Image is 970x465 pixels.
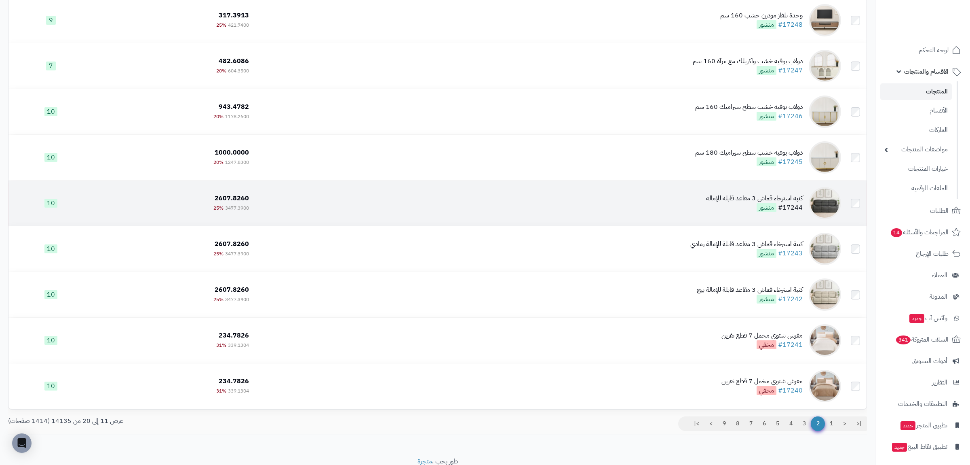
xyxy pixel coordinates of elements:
[771,416,784,431] a: 5
[892,443,907,452] span: جديد
[215,239,249,249] span: 2607.8260
[809,96,841,128] img: دولاب بوفيه خشب سطح سيراميك 160 سم
[880,223,965,242] a: المراجعات والأسئلة14
[851,416,867,431] a: |<
[213,296,224,303] span: 25%
[721,377,803,386] div: مفرش شتوي مخمل 7 قطع نفرين
[778,66,803,75] a: #17247
[919,45,949,56] span: لوحة التحكم
[930,205,949,217] span: الطلبات
[46,62,56,70] span: 7
[909,312,947,324] span: وآتس آب
[880,244,965,263] a: طلبات الإرجاع
[44,382,57,391] span: 10
[880,351,965,371] a: أدوات التسويق
[225,250,249,257] span: 3477.3900
[704,416,718,431] a: >
[216,67,226,74] span: 20%
[225,204,249,212] span: 3477.3900
[880,160,952,178] a: خيارات المنتجات
[778,203,803,212] a: #17244
[880,40,965,60] a: لوحة التحكم
[693,57,803,66] div: دولاب بوفيه خشب واكريلك مع مرآة 160 سم
[891,228,902,237] span: 14
[757,416,771,431] a: 6
[216,21,226,29] span: 25%
[44,153,57,162] span: 10
[930,291,947,302] span: المدونة
[915,21,962,38] img: logo-2.png
[797,416,811,431] a: 3
[721,331,803,340] div: مفرش شتوي مخمل 7 قطع نفرين
[697,285,803,295] div: كنبة استرخاء قماش 3 مقاعد قابلة للإمالة بيج
[912,355,947,367] span: أدوات التسويق
[778,248,803,258] a: #17243
[895,334,949,345] span: السلات المتروكة
[44,244,57,253] span: 10
[880,308,965,328] a: وآتس آبجديد
[880,121,952,139] a: الماركات
[706,194,803,203] div: كنبة استرخاء قماش 3 مقاعد قابلة للإمالة
[757,157,776,166] span: منشور
[880,416,965,435] a: تطبيق المتجرجديد
[890,227,949,238] span: المراجعات والأسئلة
[880,141,952,158] a: مواصفات المنتجات
[880,394,965,414] a: التطبيقات والخدمات
[228,342,249,349] span: 339.1304
[909,314,924,323] span: جديد
[228,67,249,74] span: 604.3500
[44,199,57,208] span: 10
[2,416,438,426] div: عرض 11 إلى 20 من 14135 (1414 صفحات)
[880,373,965,392] a: التقارير
[778,340,803,350] a: #17241
[225,296,249,303] span: 3477.3900
[880,201,965,221] a: الطلبات
[44,336,57,345] span: 10
[720,11,803,20] div: وحدة تلفاز مودرن خشب 160 سم
[219,376,249,386] span: 234.7826
[809,324,841,357] img: مفرش شتوي مخمل 7 قطع نفرين
[757,249,776,258] span: منشور
[213,204,224,212] span: 25%
[228,387,249,395] span: 339.1304
[880,83,952,100] a: المنتجات
[215,193,249,203] span: 2607.8260
[809,50,841,82] img: دولاب بوفيه خشب واكريلك مع مرآة 160 سم
[880,265,965,285] a: العملاء
[46,16,56,25] span: 9
[809,233,841,265] img: كنبة استرخاء قماش 3 مقاعد قابلة للإمالة رمادي
[880,102,952,119] a: الأقسام
[695,102,803,112] div: دولاب بوفيه خشب سطح سيراميك 160 سم
[811,416,825,431] span: 2
[219,102,249,112] span: 943.4782
[824,416,838,431] a: 1
[904,66,949,77] span: الأقسام والمنتجات
[228,21,249,29] span: 421.7400
[215,285,249,295] span: 2607.8260
[932,270,947,281] span: العملاء
[898,398,947,410] span: التطبيقات والخدمات
[690,240,803,249] div: كنبة استرخاء قماش 3 مقاعد قابلة للإمالة رمادي
[219,56,249,66] span: 482.6086
[809,4,841,36] img: وحدة تلفاز مودرن خشب 160 سم
[216,387,226,395] span: 31%
[896,335,911,344] span: 341
[757,20,776,29] span: منشور
[778,294,803,304] a: #17242
[216,342,226,349] span: 31%
[717,416,731,431] a: 9
[215,148,249,157] span: 1000.0000
[695,148,803,157] div: دولاب بوفيه خشب سطح سيراميك 180 سم
[44,290,57,299] span: 10
[784,416,798,431] a: 4
[225,159,249,166] span: 1247.8300
[809,187,841,219] img: كنبة استرخاء قماش 3 مقاعد قابلة للإمالة
[880,287,965,306] a: المدونة
[213,113,224,120] span: 20%
[891,441,947,452] span: تطبيق نقاط البيع
[44,107,57,116] span: 10
[731,416,744,431] a: 8
[757,295,776,304] span: منشور
[757,203,776,212] span: منشور
[880,437,965,457] a: تطبيق نقاط البيعجديد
